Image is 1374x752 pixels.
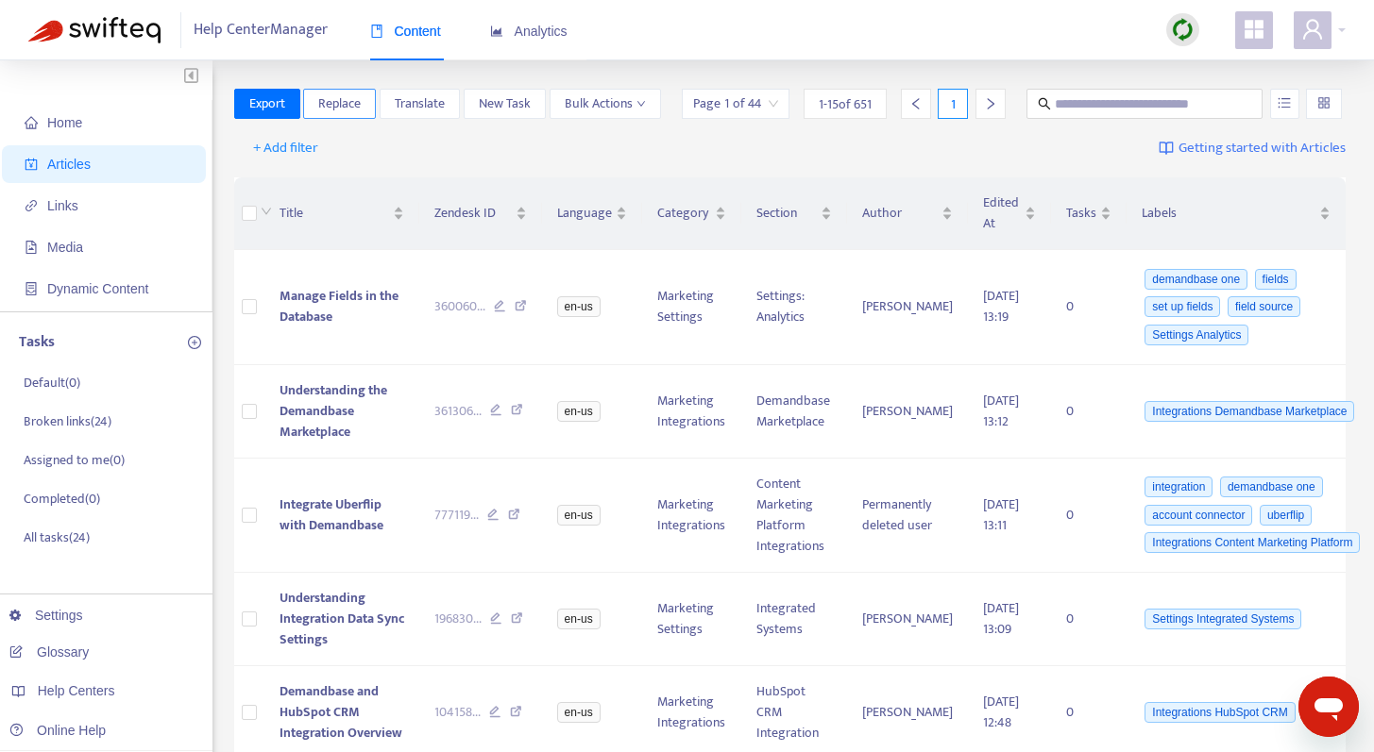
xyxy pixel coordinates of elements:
span: search [1038,97,1051,110]
td: Marketing Settings [642,250,742,365]
span: Content [370,24,441,39]
img: Swifteq [28,17,161,43]
span: 104158 ... [434,702,481,723]
span: Replace [318,93,361,114]
span: Translate [395,93,445,114]
iframe: Button to launch messaging window [1298,677,1359,737]
td: Settings: Analytics [741,250,847,365]
span: + Add filter [253,137,318,159]
img: sync.dc5367851b00ba804db3.png [1171,18,1195,42]
span: account-book [25,158,38,171]
td: Marketing Integrations [642,459,742,574]
span: en-us [557,401,601,422]
p: Tasks [19,331,55,354]
span: down [261,206,272,217]
span: plus-circle [188,336,201,349]
th: Language [542,177,642,250]
span: demandbase one [1145,269,1247,290]
th: Labels [1127,177,1346,250]
button: Replace [303,89,376,119]
td: Permanently deleted user [847,459,968,574]
th: Title [264,177,419,250]
span: home [25,116,38,129]
th: Zendesk ID [419,177,542,250]
a: Getting started with Articles [1159,133,1346,163]
span: link [25,199,38,212]
span: [DATE] 13:09 [983,597,1019,640]
span: down [636,99,646,109]
span: Understanding the Demandbase Marketplace [280,379,387,443]
img: image-link [1159,141,1174,156]
span: New Task [479,93,531,114]
p: All tasks ( 24 ) [24,527,90,547]
span: Integrations HubSpot CRM [1145,702,1295,723]
span: account connector [1145,505,1252,526]
td: [PERSON_NAME] [847,250,968,365]
button: New Task [464,89,546,119]
span: Dynamic Content [47,281,148,296]
span: [DATE] 13:19 [983,285,1019,327]
span: Export [249,93,285,114]
td: [PERSON_NAME] [847,365,968,459]
th: Section [741,177,847,250]
span: Home [47,115,82,130]
td: Integrated Systems [741,573,847,666]
p: Assigned to me ( 0 ) [24,450,125,470]
span: Links [47,198,78,213]
span: demandbase one [1220,476,1323,497]
span: [DATE] 13:12 [983,390,1019,432]
span: Media [47,240,83,255]
span: Edited At [983,192,1020,234]
span: fields [1255,269,1297,290]
span: 361306 ... [434,401,482,422]
span: Understanding Integration Data Sync Settings [280,587,404,650]
span: integration [1145,476,1213,497]
p: Broken links ( 24 ) [24,411,111,431]
th: Tasks [1051,177,1127,250]
span: Section [756,203,817,224]
span: en-us [557,296,601,317]
span: appstore [1243,18,1265,41]
p: Completed ( 0 ) [24,489,100,509]
p: Default ( 0 ) [24,373,80,393]
span: unordered-list [1278,96,1291,109]
span: Zendesk ID [434,203,512,224]
td: 0 [1051,365,1127,459]
span: field source [1228,296,1300,317]
span: Settings Integrated Systems [1145,609,1301,629]
a: Settings [9,608,83,623]
td: 0 [1051,459,1127,574]
th: Category [642,177,742,250]
span: 360060 ... [434,296,485,317]
a: Glossary [9,644,89,660]
span: Articles [47,157,91,172]
span: file-image [25,241,38,254]
span: Author [862,203,938,224]
button: + Add filter [239,133,332,163]
th: Author [847,177,968,250]
span: Settings Analytics [1145,325,1248,345]
span: Title [280,203,389,224]
span: left [909,97,923,110]
span: Help Centers [38,683,115,698]
span: en-us [557,609,601,629]
td: [PERSON_NAME] [847,573,968,666]
span: [DATE] 13:11 [983,493,1019,536]
span: set up fields [1145,296,1220,317]
span: Tasks [1066,203,1096,224]
span: Help Center Manager [194,12,328,48]
span: Bulk Actions [565,93,646,114]
span: Getting started with Articles [1179,138,1346,159]
a: Online Help [9,723,106,738]
td: Demandbase Marketplace [741,365,847,459]
span: Language [557,203,612,224]
button: Translate [380,89,460,119]
span: Demandbase and HubSpot CRM Integration Overview [280,680,402,744]
span: book [370,25,383,38]
span: container [25,282,38,295]
span: uberflip [1260,505,1312,526]
span: 777119 ... [434,505,479,526]
div: 1 [938,89,968,119]
td: Marketing Settings [642,573,742,666]
td: Content Marketing Platform Integrations [741,459,847,574]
